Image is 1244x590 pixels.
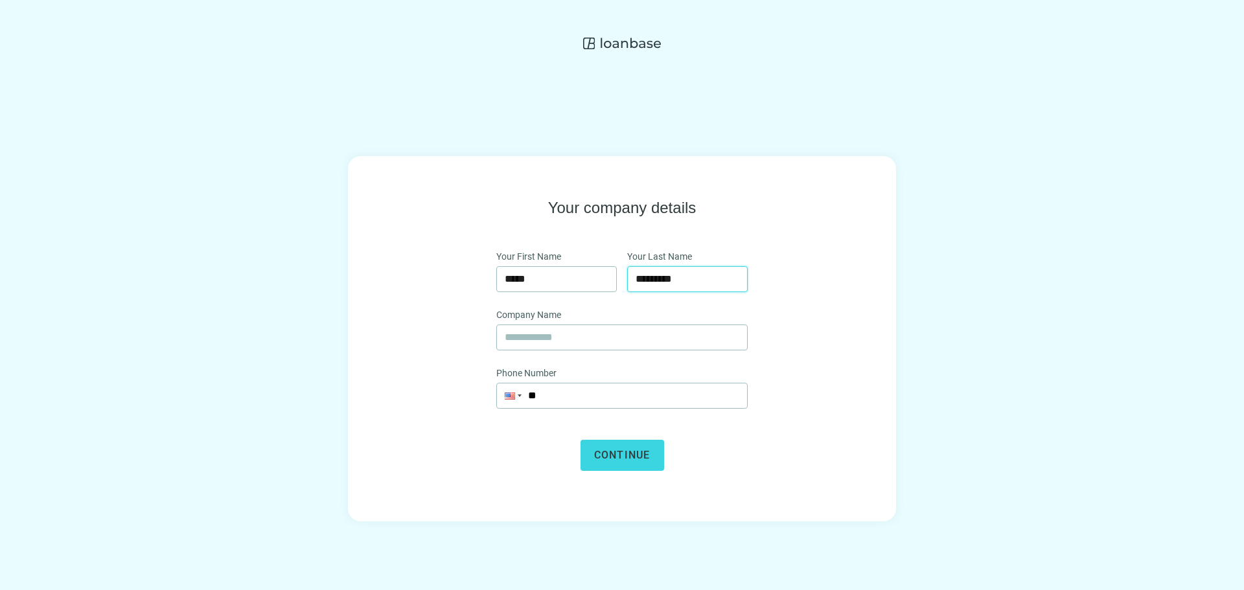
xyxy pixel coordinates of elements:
span: Your First Name [496,249,561,264]
span: Continue [594,449,651,461]
span: Phone Number [496,366,557,380]
span: Company Name [496,308,561,322]
span: Your Last Name [627,249,692,264]
button: Continue [581,440,664,471]
div: United States: + 1 [497,383,522,408]
h1: Your company details [548,198,697,218]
